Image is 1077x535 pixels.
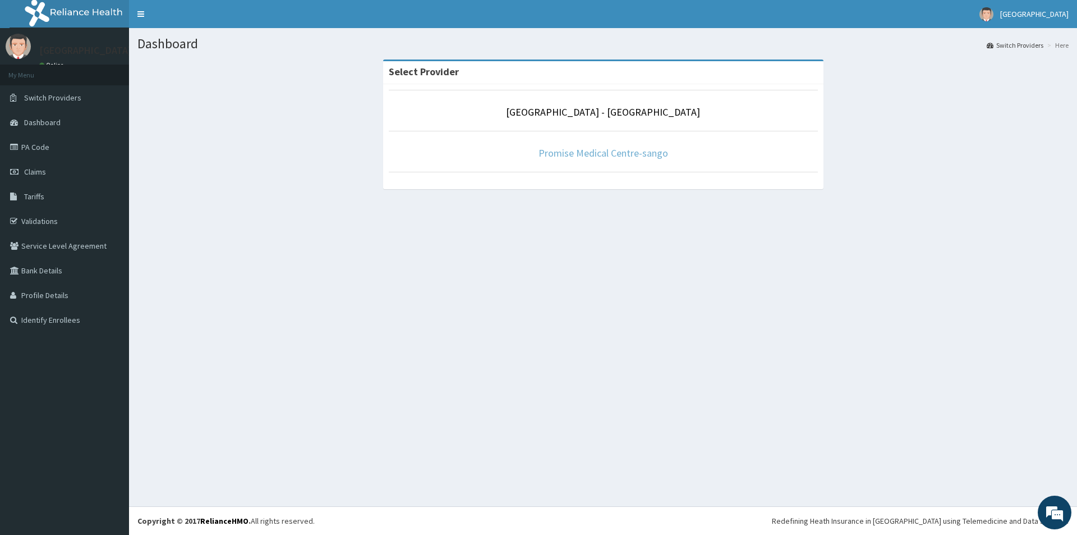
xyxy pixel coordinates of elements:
[506,106,700,118] a: [GEOGRAPHIC_DATA] - [GEOGRAPHIC_DATA]
[137,516,251,526] strong: Copyright © 2017 .
[389,65,459,78] strong: Select Provider
[1044,40,1069,50] li: Here
[538,147,668,159] a: Promise Medical Centre-sango
[772,515,1069,527] div: Redefining Heath Insurance in [GEOGRAPHIC_DATA] using Telemedicine and Data Science!
[39,61,66,69] a: Online
[1000,9,1069,19] span: [GEOGRAPHIC_DATA]
[200,516,248,526] a: RelianceHMO
[129,506,1077,535] footer: All rights reserved.
[24,117,61,127] span: Dashboard
[137,36,1069,51] h1: Dashboard
[39,45,132,56] p: [GEOGRAPHIC_DATA]
[6,34,31,59] img: User Image
[24,191,44,202] span: Tariffs
[24,93,81,103] span: Switch Providers
[24,167,46,177] span: Claims
[987,40,1043,50] a: Switch Providers
[979,7,993,21] img: User Image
